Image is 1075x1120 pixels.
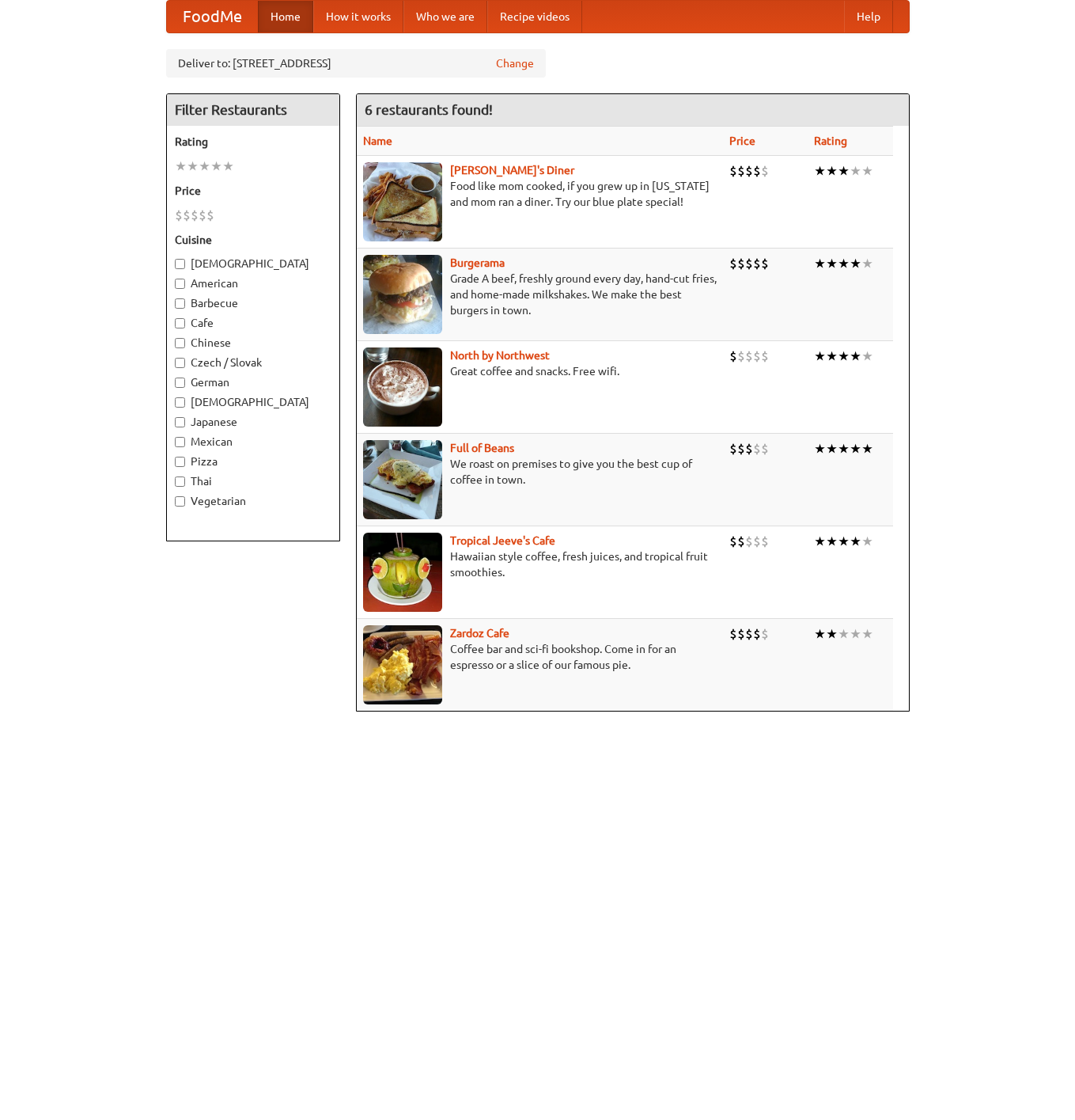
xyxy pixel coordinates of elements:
[258,1,313,32] a: Home
[838,533,850,550] li: ★
[175,279,185,289] input: American
[175,259,185,269] input: [DEMOGRAPHIC_DATA]
[753,440,761,457] li: $
[175,493,331,509] label: Vegetarian
[850,625,861,643] li: ★
[450,442,514,454] b: Full of Beans
[403,1,487,32] a: Who we are
[175,378,185,388] input: German
[363,456,717,488] p: We roast on premises to give you the best cup of coffee in town.
[450,164,574,177] b: [PERSON_NAME]'s Diner
[729,347,737,365] li: $
[826,255,838,272] li: ★
[187,158,199,175] li: ★
[175,496,185,507] input: Vegetarian
[753,162,761,180] li: $
[814,440,826,457] li: ★
[175,397,185,408] input: [DEMOGRAPHIC_DATA]
[826,440,838,457] li: ★
[737,533,745,550] li: $
[729,440,737,457] li: $
[761,625,769,643] li: $
[861,625,873,643] li: ★
[175,207,183,224] li: $
[761,533,769,550] li: $
[826,533,838,550] li: ★
[363,625,442,704] img: zardoz.jpg
[175,454,331,469] label: Pizza
[487,1,582,32] a: Recipe videos
[496,55,534,71] a: Change
[826,347,838,365] li: ★
[737,625,745,643] li: $
[761,255,769,272] li: $
[838,625,850,643] li: ★
[210,158,222,175] li: ★
[175,318,185,328] input: Cafe
[753,255,761,272] li: $
[175,374,331,390] label: German
[450,534,555,547] a: Tropical Jeeve's Cafe
[826,625,838,643] li: ★
[363,135,392,147] a: Name
[222,158,234,175] li: ★
[729,135,755,147] a: Price
[814,255,826,272] li: ★
[363,162,442,241] img: sallys.jpg
[838,255,850,272] li: ★
[363,178,717,210] p: Food like mom cooked, if you grew up in [US_STATE] and mom ran a diner. Try our blue plate special!
[753,533,761,550] li: $
[450,349,550,362] a: North by Northwest
[814,533,826,550] li: ★
[745,533,753,550] li: $
[729,255,737,272] li: $
[199,158,210,175] li: ★
[745,162,753,180] li: $
[761,440,769,457] li: $
[861,255,873,272] li: ★
[838,347,850,365] li: ★
[175,457,185,467] input: Pizza
[450,256,505,269] a: Burgerama
[183,207,191,224] li: $
[175,298,185,309] input: Barbecue
[745,347,753,365] li: $
[175,437,185,447] input: Mexican
[363,363,717,379] p: Great coffee and snacks. Free wifi.
[745,625,753,643] li: $
[737,255,745,272] li: $
[844,1,893,32] a: Help
[850,347,861,365] li: ★
[175,315,331,331] label: Cafe
[175,275,331,291] label: American
[814,162,826,180] li: ★
[167,1,258,32] a: FoodMe
[761,162,769,180] li: $
[175,232,331,248] h5: Cuisine
[175,158,187,175] li: ★
[175,358,185,368] input: Czech / Slovak
[753,625,761,643] li: $
[861,533,873,550] li: ★
[175,414,331,430] label: Japanese
[175,295,331,311] label: Barbecue
[206,207,214,224] li: $
[175,256,331,271] label: [DEMOGRAPHIC_DATA]
[761,347,769,365] li: $
[850,533,861,550] li: ★
[191,207,199,224] li: $
[450,627,509,640] a: Zardoz Cafe
[861,162,873,180] li: ★
[838,162,850,180] li: ★
[175,473,331,489] label: Thai
[363,641,717,673] p: Coffee bar and sci-fi bookshop. Come in for an espresso or a slice of our famous pie.
[166,49,546,78] div: Deliver to: [STREET_ADDRESS]
[737,162,745,180] li: $
[838,440,850,457] li: ★
[175,338,185,348] input: Chinese
[199,207,206,224] li: $
[826,162,838,180] li: ★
